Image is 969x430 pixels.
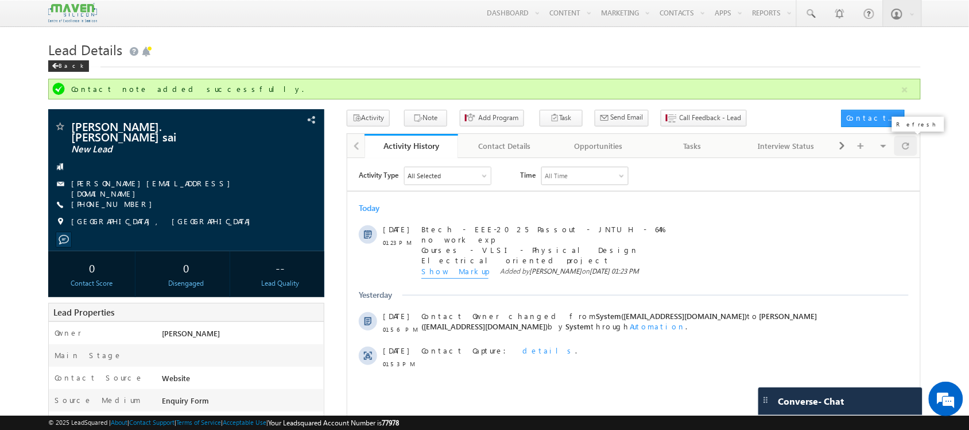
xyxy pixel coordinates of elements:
a: Edit [502,88,516,99]
span: [DATE] 01:23 PM [242,109,292,117]
div: Contact Score [51,278,132,289]
button: Task [540,110,583,126]
label: Contact Source [55,373,144,383]
button: Send Email [595,110,649,126]
button: Note [404,110,447,126]
a: Tasks [646,134,740,158]
a: Contact Details [458,134,552,158]
span: [GEOGRAPHIC_DATA], [GEOGRAPHIC_DATA] [71,216,256,228]
span: 01:56 PM [36,166,70,176]
span: Your Leadsquared Account Number is [268,419,399,427]
span: [PERSON_NAME] [182,109,234,117]
a: Back [48,60,95,70]
span: Contact Capture: [74,187,166,197]
div: Yesterday [11,132,49,142]
a: About [111,419,127,426]
button: Contact Actions [842,110,905,127]
span: Lead Details [48,40,122,59]
span: [DATE] [36,66,61,76]
a: Opportunities [552,134,646,158]
div: Minimize live chat window [188,6,216,33]
div: All Time [197,13,220,23]
button: Add Program [460,110,524,126]
span: 01:23 PM [36,79,70,90]
img: d_60004797649_company_0_60004797649 [20,60,48,75]
div: Website [159,373,324,389]
div: Enquiry Form [159,395,324,411]
img: carter-drag [761,396,770,405]
span: [PERSON_NAME]([EMAIL_ADDRESS][DOMAIN_NAME]) [74,153,470,173]
a: Terms of Service [176,419,221,426]
button: Activity [347,110,390,126]
a: Activity History [365,134,459,158]
span: Contact Owner changed from to by through . [74,153,470,173]
div: Contact note added successfully. [71,84,900,94]
a: Contact Support [129,419,175,426]
label: Owner [55,328,82,338]
a: Interview Status [740,134,834,158]
span: Added by on [153,108,292,121]
div: Lead Quality [240,278,321,289]
span: Btech - EEE-2025 Passout - JNTUH - 64% no work exp Courses - VLSI - Physical Design Electrical or... [74,66,495,106]
div: -- [240,257,321,278]
div: 0 [146,257,227,278]
div: Disengaged [146,278,227,289]
a: Delete [525,88,538,99]
span: [DATE] [36,187,61,198]
span: 77978 [382,419,399,427]
a: Acceptable Use [223,419,266,426]
div: Contact Details [467,139,542,153]
div: Activity History [373,140,450,151]
span: [DATE] [36,153,61,163]
span: 01:53 PM [36,201,70,211]
div: All Selected [57,9,144,26]
span: Show Markup [74,108,141,121]
span: System([EMAIL_ADDRESS][DOMAIN_NAME]) [249,153,400,163]
div: Interview Status [749,139,824,153]
div: Back [48,60,89,72]
a: [PERSON_NAME][EMAIL_ADDRESS][DOMAIN_NAME] [71,178,236,198]
span: System [218,163,243,173]
button: Call Feedback - Lead [661,110,747,126]
span: Call Feedback - Lead [680,113,742,123]
label: Source Medium [55,395,141,405]
span: New Lead [71,144,243,155]
span: Automation [282,163,339,173]
span: details [175,187,228,197]
div: Contact Actions [847,113,896,123]
span: [PERSON_NAME]. [PERSON_NAME] sai [71,121,243,141]
div: 0 [51,257,132,278]
span: Add Program [479,113,519,123]
div: All Selected [60,13,94,23]
textarea: Type your message and hit 'Enter' [15,106,210,329]
div: Tasks [655,139,730,153]
div: Opportunities [561,139,636,153]
p: Refresh [897,120,940,128]
span: Lead Properties [53,306,114,318]
em: Start Chat [156,339,208,354]
div: Chat with us now [60,60,193,75]
span: [PERSON_NAME] [162,328,220,338]
span: © 2025 LeadSquared | | | | | [48,417,399,428]
label: Main Stage [55,350,122,360]
span: Time [173,9,188,26]
div: Today [11,45,49,55]
span: Send Email [611,112,644,122]
div: . [74,187,495,198]
img: Custom Logo [48,3,96,23]
span: [PHONE_NUMBER] [71,199,158,210]
span: Activity Type [11,9,51,26]
span: Converse - Chat [778,396,844,406]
